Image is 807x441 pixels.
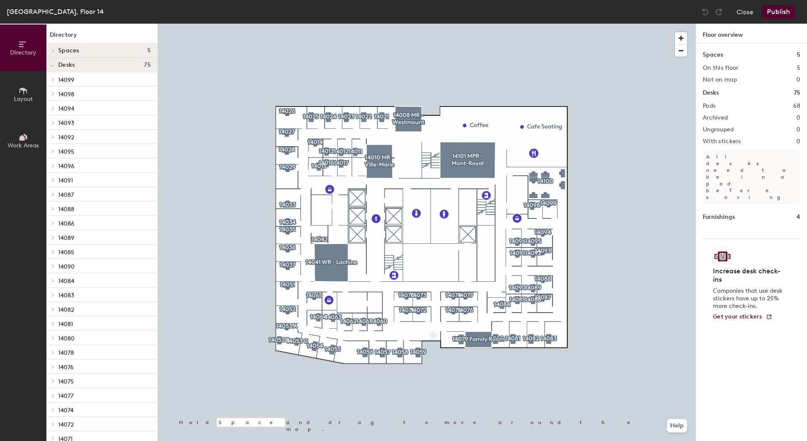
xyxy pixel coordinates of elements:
[713,313,762,320] span: Get your stickers
[713,287,785,310] p: Companies that use desk stickers have up to 25% more check-ins.
[796,76,800,83] h2: 0
[762,5,795,19] button: Publish
[797,65,800,71] h2: 5
[667,419,687,433] button: Help
[58,120,74,127] span: 14093
[58,177,73,184] span: 14091
[58,206,74,213] span: 14088
[796,114,800,121] h2: 0
[737,5,753,19] button: Close
[703,126,734,133] h2: Ungrouped
[58,191,74,199] span: 14087
[796,138,800,145] h2: 0
[703,150,800,204] p: All desks need to be in a pod before saving
[58,249,74,256] span: 14085
[58,335,75,342] span: 14080
[58,278,74,285] span: 14084
[696,24,807,44] h1: Floor overview
[58,163,74,170] span: 14096
[58,263,75,270] span: 14090
[58,47,79,54] span: Spaces
[147,47,151,54] span: 5
[703,50,723,60] h1: Spaces
[46,30,157,44] h1: Directory
[58,91,74,98] span: 14098
[58,220,74,227] span: 14086
[58,421,74,428] span: 14072
[703,138,741,145] h2: With stickers
[797,50,800,60] h1: 5
[58,76,74,84] span: 14099
[58,148,74,155] span: 14095
[58,392,73,400] span: 14077
[703,212,735,222] h1: Furnishings
[713,313,772,321] a: Get your stickers
[58,234,74,242] span: 14089
[58,407,73,414] span: 14074
[703,88,719,98] h1: Desks
[58,292,74,299] span: 14083
[713,249,732,264] img: Sticker logo
[7,6,104,17] div: [GEOGRAPHIC_DATA], Floor 14
[58,62,75,68] span: Desks
[58,105,74,112] span: 14094
[794,88,800,98] h1: 75
[58,321,73,328] span: 14081
[793,103,800,109] h2: 68
[58,134,74,141] span: 14092
[796,212,800,222] h1: 4
[58,364,73,371] span: 14076
[8,142,39,149] span: Work Areas
[144,62,151,68] span: 75
[58,306,74,313] span: 14082
[715,8,723,16] img: Redo
[796,126,800,133] h2: 0
[14,95,33,103] span: Layout
[58,349,74,357] span: 14078
[58,378,74,385] span: 14075
[703,76,737,83] h2: Not on map
[703,65,739,71] h2: On this floor
[701,8,710,16] img: Undo
[10,49,36,56] span: Directory
[703,103,715,109] h2: Pods
[703,114,728,121] h2: Archived
[713,267,785,284] h4: Increase desk check-ins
